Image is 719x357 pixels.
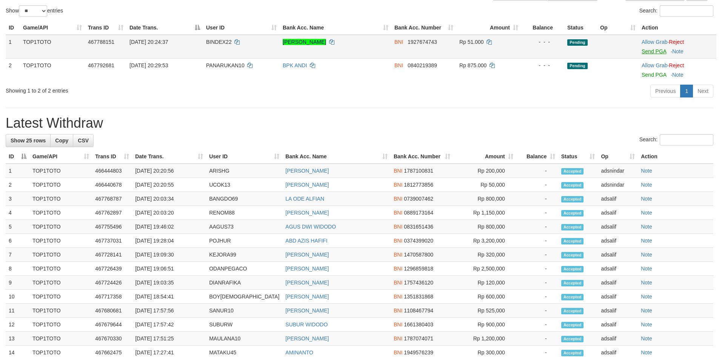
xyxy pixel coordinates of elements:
[639,58,716,82] td: ·
[394,349,402,355] span: BNI
[92,220,132,234] td: 467755496
[6,318,29,332] td: 12
[206,192,282,206] td: BANGDO69
[650,85,681,97] a: Previous
[285,168,329,174] a: [PERSON_NAME]
[285,335,329,342] a: [PERSON_NAME]
[132,206,206,220] td: [DATE] 20:03:20
[453,192,516,206] td: Rp 800,000
[206,332,282,346] td: MAULANA10
[561,322,584,328] span: Accepted
[88,39,114,45] span: 467788151
[132,304,206,318] td: [DATE] 17:57:56
[6,192,29,206] td: 3
[516,290,558,304] td: -
[561,308,584,314] span: Accepted
[639,134,713,145] label: Search:
[206,39,232,45] span: BINDEX22
[29,206,92,220] td: TOP1TOTO
[459,62,487,68] span: Rp 875.000
[6,262,29,276] td: 8
[453,164,516,178] td: Rp 200,000
[20,58,85,82] td: TOP1TOTO
[598,248,638,262] td: adsalif
[639,35,716,59] td: ·
[453,318,516,332] td: Rp 900,000
[561,252,584,258] span: Accepted
[641,308,652,314] a: Note
[6,116,713,131] h1: Latest Withdraw
[6,58,20,82] td: 2
[660,134,713,145] input: Search:
[55,138,68,144] span: Copy
[394,39,403,45] span: BNI
[453,332,516,346] td: Rp 1,200,000
[285,182,329,188] a: [PERSON_NAME]
[516,332,558,346] td: -
[639,5,713,17] label: Search:
[516,206,558,220] td: -
[641,252,652,258] a: Note
[132,290,206,304] td: [DATE] 18:54:41
[132,248,206,262] td: [DATE] 19:09:30
[50,134,73,147] a: Copy
[564,21,597,35] th: Status
[20,35,85,59] td: TOP1TOTO
[516,164,558,178] td: -
[642,72,666,78] a: Send PGA
[132,332,206,346] td: [DATE] 17:51:25
[404,224,433,230] span: Copy 0831651436 to clipboard
[453,150,516,164] th: Amount: activate to sort column ascending
[641,294,652,300] a: Note
[404,252,433,258] span: Copy 1470587800 to clipboard
[641,168,652,174] a: Note
[394,335,402,342] span: BNI
[404,266,433,272] span: Copy 1296859818 to clipboard
[394,196,402,202] span: BNI
[92,332,132,346] td: 467670330
[283,62,307,68] a: BPK ANDI
[394,294,402,300] span: BNI
[404,210,433,216] span: Copy 0889173164 to clipboard
[404,280,433,286] span: Copy 1757436120 to clipboard
[132,276,206,290] td: [DATE] 19:03:35
[206,248,282,262] td: KEJORA99
[6,332,29,346] td: 13
[92,262,132,276] td: 467726439
[642,39,669,45] span: ·
[680,85,693,97] a: 1
[408,62,437,68] span: Copy 0840219389 to clipboard
[206,150,282,164] th: User ID: activate to sort column ascending
[203,21,280,35] th: User ID: activate to sort column ascending
[6,150,29,164] th: ID: activate to sort column descending
[206,276,282,290] td: DIANRAFIKA
[641,321,652,328] a: Note
[29,332,92,346] td: TOP1TOTO
[132,318,206,332] td: [DATE] 17:57:42
[29,304,92,318] td: TOP1TOTO
[132,220,206,234] td: [DATE] 19:46:02
[29,164,92,178] td: TOP1TOTO
[285,252,329,258] a: [PERSON_NAME]
[92,318,132,332] td: 467679644
[92,206,132,220] td: 467762897
[524,62,561,69] div: - - -
[132,164,206,178] td: [DATE] 20:20:56
[394,168,402,174] span: BNI
[92,290,132,304] td: 467717358
[561,336,584,342] span: Accepted
[567,63,588,69] span: Pending
[641,196,652,202] a: Note
[206,234,282,248] td: POJHUR
[394,62,403,68] span: BNI
[641,210,652,216] a: Note
[29,234,92,248] td: TOP1TOTO
[73,134,94,147] a: CSV
[641,280,652,286] a: Note
[561,196,584,202] span: Accepted
[29,318,92,332] td: TOP1TOTO
[598,304,638,318] td: adsalif
[561,294,584,300] span: Accepted
[516,304,558,318] td: -
[206,206,282,220] td: RENOM88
